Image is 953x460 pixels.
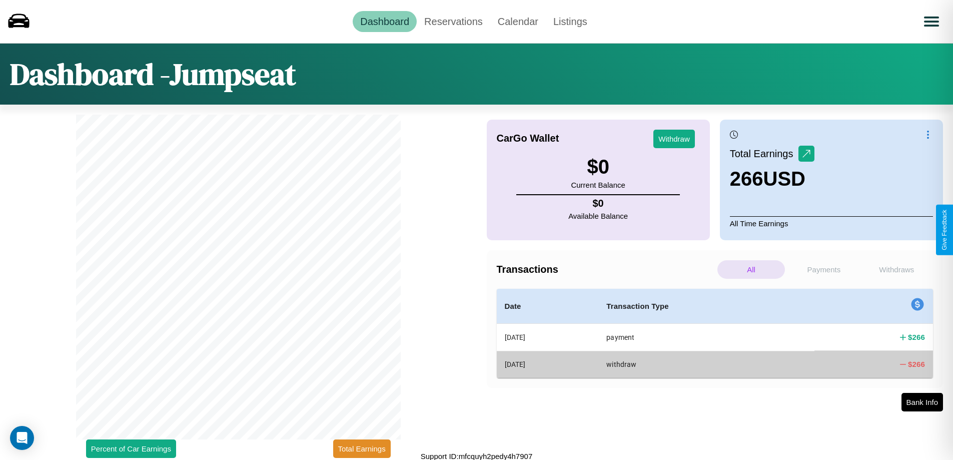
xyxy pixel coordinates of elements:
[86,439,176,458] button: Percent of Car Earnings
[497,133,559,144] h4: CarGo Wallet
[497,289,933,378] table: simple table
[863,260,930,279] p: Withdraws
[490,11,546,32] a: Calendar
[571,178,625,192] p: Current Balance
[908,332,925,342] h4: $ 266
[730,216,933,230] p: All Time Earnings
[901,393,943,411] button: Bank Info
[598,324,814,351] th: payment
[333,439,391,458] button: Total Earnings
[908,359,925,369] h4: $ 266
[417,11,490,32] a: Reservations
[10,54,296,95] h1: Dashboard - Jumpseat
[790,260,857,279] p: Payments
[505,300,591,312] h4: Date
[10,426,34,450] div: Open Intercom Messenger
[598,351,814,377] th: withdraw
[568,198,628,209] h4: $ 0
[606,300,806,312] h4: Transaction Type
[941,210,948,250] div: Give Feedback
[717,260,785,279] p: All
[730,145,798,163] p: Total Earnings
[917,8,945,36] button: Open menu
[571,156,625,178] h3: $ 0
[653,130,695,148] button: Withdraw
[497,324,599,351] th: [DATE]
[353,11,417,32] a: Dashboard
[568,209,628,223] p: Available Balance
[497,264,715,275] h4: Transactions
[546,11,595,32] a: Listings
[730,168,814,190] h3: 266 USD
[497,351,599,377] th: [DATE]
